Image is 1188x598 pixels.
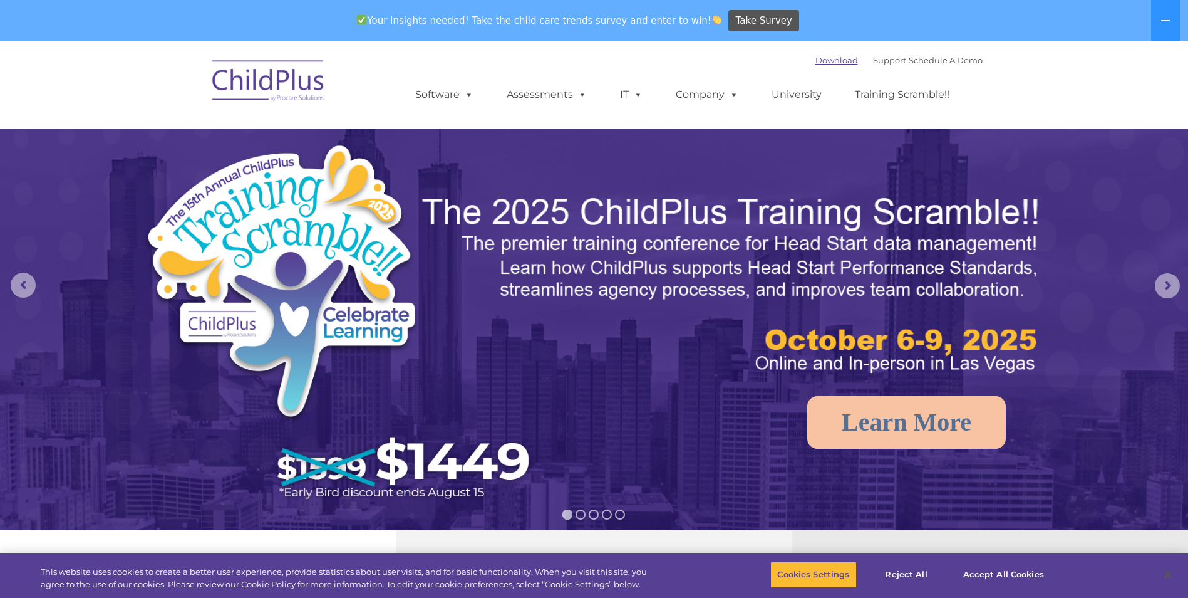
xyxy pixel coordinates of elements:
[174,134,227,144] span: Phone number
[815,55,983,65] font: |
[352,8,727,33] span: Your insights needed! Take the child care trends survey and enter to win!
[712,15,721,24] img: 👏
[873,55,906,65] a: Support
[174,83,212,92] span: Last name
[728,10,799,32] a: Take Survey
[807,396,1006,449] a: Learn More
[357,15,366,24] img: ✅
[403,82,486,107] a: Software
[842,82,962,107] a: Training Scramble!!
[770,562,856,588] button: Cookies Settings
[663,82,751,107] a: Company
[867,562,946,588] button: Reject All
[206,51,331,114] img: ChildPlus by Procare Solutions
[494,82,599,107] a: Assessments
[956,562,1051,588] button: Accept All Cookies
[607,82,655,107] a: IT
[1154,561,1182,589] button: Close
[815,55,858,65] a: Download
[41,566,653,590] div: This website uses cookies to create a better user experience, provide statistics about user visit...
[759,82,834,107] a: University
[736,10,792,32] span: Take Survey
[909,55,983,65] a: Schedule A Demo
